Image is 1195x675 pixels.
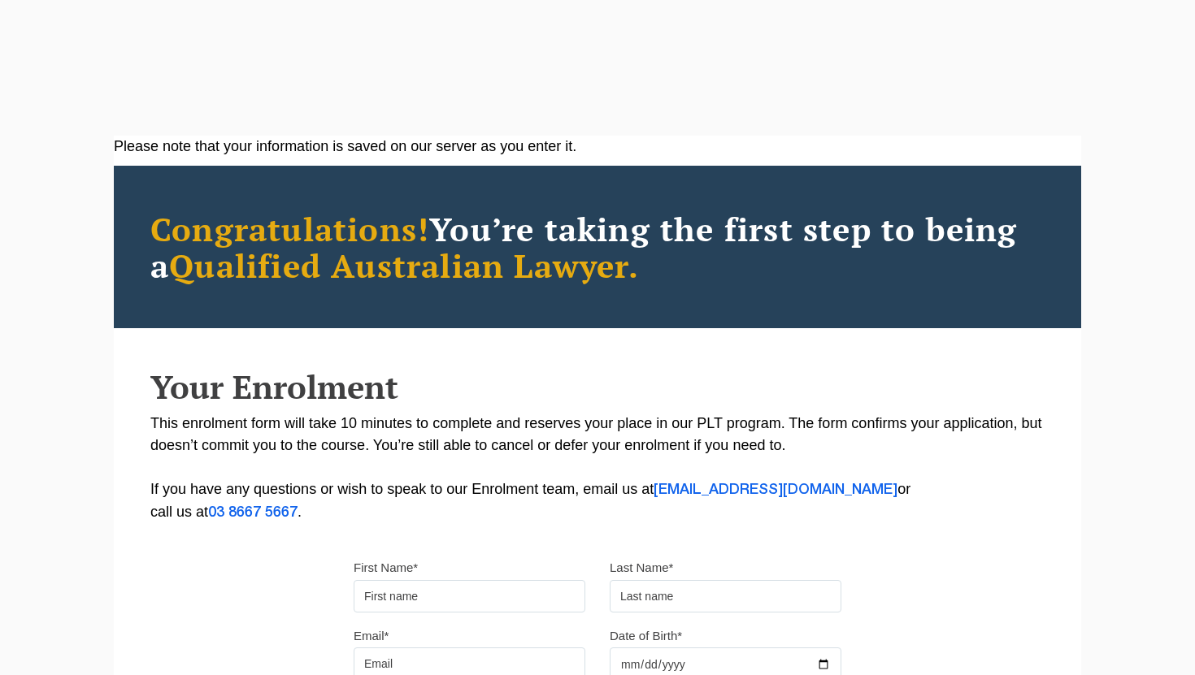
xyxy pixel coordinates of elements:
[150,207,429,250] span: Congratulations!
[354,628,389,644] label: Email*
[208,506,298,519] a: 03 8667 5667
[150,369,1045,405] h2: Your Enrolment
[610,628,682,644] label: Date of Birth*
[114,136,1081,158] div: Please note that your information is saved on our server as you enter it.
[610,560,673,576] label: Last Name*
[610,580,841,612] input: Last name
[354,560,418,576] label: First Name*
[169,244,639,287] span: Qualified Australian Lawyer.
[150,413,1045,524] p: This enrolment form will take 10 minutes to complete and reserves your place in our PLT program. ...
[354,580,585,612] input: First name
[150,210,1045,283] h2: You’re taking the first step to being a
[654,483,897,496] a: [EMAIL_ADDRESS][DOMAIN_NAME]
